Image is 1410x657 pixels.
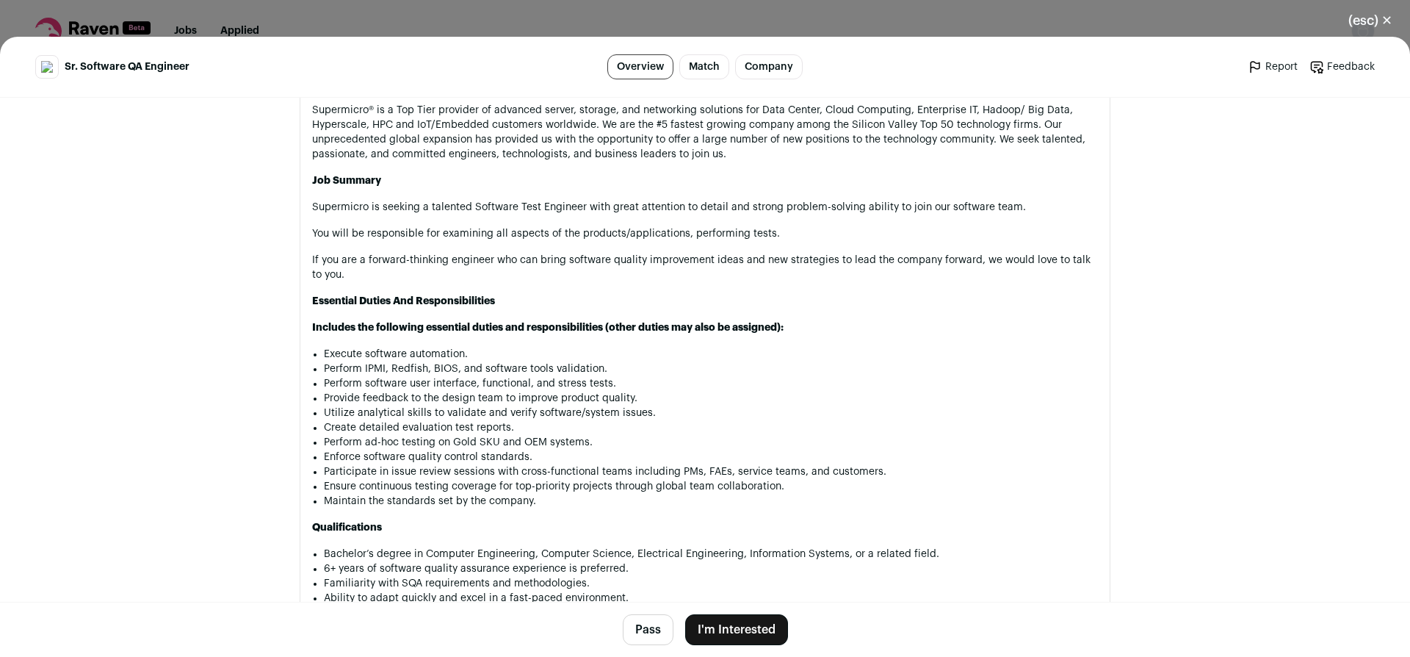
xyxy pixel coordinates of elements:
p: Supermicro is seeking a talented Software Test Engineer with great attention to detail and strong... [312,200,1098,215]
p: Supermicro® is a Top Tier provider of advanced server, storage, and networking solutions for Data... [312,103,1098,162]
button: I'm Interested [685,614,788,645]
span: Sr. Software QA Engineer [65,60,189,74]
a: Overview [607,54,673,79]
li: Execute software automation. [324,347,1098,362]
strong: Qualifications [312,523,382,533]
strong: Job Summary [312,176,381,186]
a: Report [1248,60,1298,74]
li: Utilize analytical skills to validate and verify software/system issues. [324,406,1098,420]
li: Enforce software quality control standards. [324,450,1098,464]
li: Ability to adapt quickly and excel in a fast-paced environment. [324,591,1098,606]
img: 35dfdb1729e26baaadef40dfd2ca93b248ace75e4200bc6cefbb7b80e436e44d [41,61,53,73]
a: Match [679,54,729,79]
li: Maintain the standards set by the company. [324,494,1098,509]
li: Perform ad-hoc testing on Gold SKU and OEM systems. [324,435,1098,450]
li: Ensure continuous testing coverage for top-priority projects through global team collaboration. [324,479,1098,494]
li: Create detailed evaluation test reports. [324,420,1098,435]
a: Feedback [1309,60,1375,74]
p: If you are a forward-thinking engineer who can bring software quality improvement ideas and new s... [312,253,1098,282]
p: You will be responsible for examining all aspects of the products/applications, performing tests. [312,226,1098,241]
li: Bachelor’s degree in Computer Engineering, Computer Science, Electrical Engineering, Information ... [324,547,1098,561]
li: Familiarity with SQA requirements and methodologies. [324,576,1098,591]
strong: Essential Duties And Responsibilities [312,296,495,306]
button: Close modal [1331,4,1410,37]
li: Provide feedback to the design team to improve product quality. [324,391,1098,406]
li: Participate in issue review sessions with cross-functional teams including PMs, FAEs, service tea... [324,464,1098,479]
li: 6+ years of software quality assurance experience is preferred. [324,561,1098,576]
strong: Includes the following essential duties and responsibilities (other duties may also be assigned): [312,323,784,333]
li: Perform IPMI, Redfish, BIOS, and software tools validation. [324,362,1098,376]
a: Company [735,54,803,79]
li: Perform software user interface, functional, and stress tests. [324,376,1098,391]
button: Pass [623,614,673,645]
